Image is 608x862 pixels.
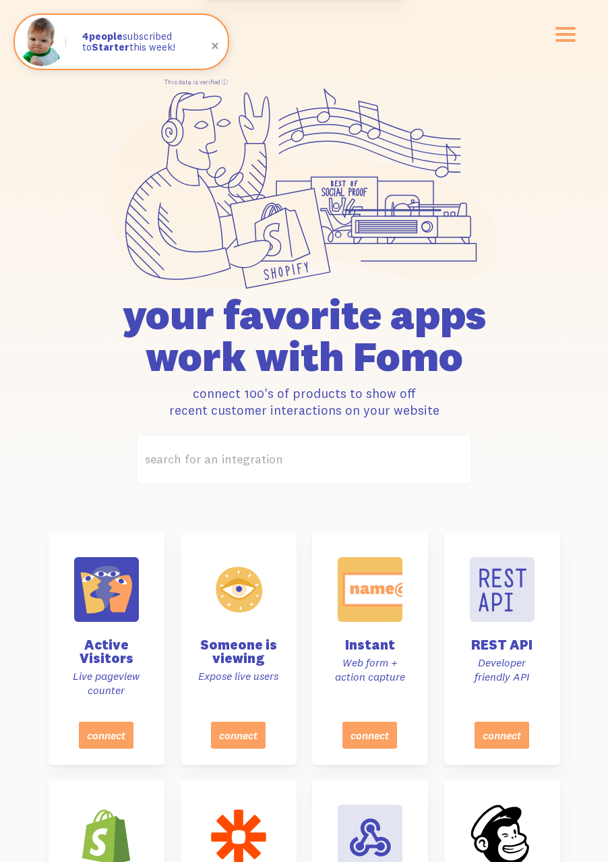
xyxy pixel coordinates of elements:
[181,533,297,765] a: Someone is viewing Expose live users connect
[82,31,89,42] span: 4
[164,78,228,86] a: This data is verified ⓘ
[460,638,544,652] h4: REST API
[92,40,129,53] strong: Starter
[328,638,412,652] h4: Instant
[49,293,559,377] h1: your favorite apps work with Fomo
[136,435,471,484] label: search for an integration
[49,385,559,419] p: connect 100's of products to show off recent customer interactions on your website
[197,669,280,683] p: Expose live users
[82,31,214,53] p: subscribed to this week!
[18,18,66,66] img: Fomo
[65,638,148,665] h4: Active Visitors
[79,721,133,748] button: connect
[328,656,412,684] p: Web form + action capture
[342,721,397,748] button: connect
[444,533,560,765] a: REST API Developer friendly API connect
[460,656,544,684] p: Developer friendly API
[475,721,529,748] button: connect
[49,533,164,765] a: Active Visitors Live pageview counter connect
[65,669,148,697] p: Live pageview counter
[312,533,428,765] a: Instant Web form + action capture connect
[197,638,280,665] h4: Someone is viewing
[211,721,266,748] button: connect
[82,30,123,42] strong: people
